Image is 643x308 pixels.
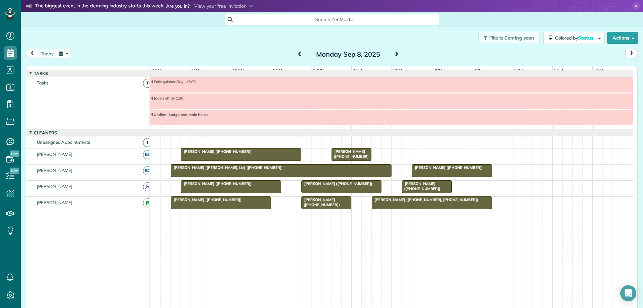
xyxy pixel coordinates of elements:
span: Colored by [555,35,596,41]
span: JM [143,182,152,191]
span: 8am [150,68,163,73]
li: The world’s leading virtual event for cleaning business owners. [26,11,294,20]
button: next [625,49,638,58]
span: [PERSON_NAME] [35,168,74,173]
span: Cleaners [32,130,58,135]
span: 9am [191,68,203,73]
span: [PERSON_NAME] ([PHONE_NUMBER]) [412,165,483,170]
span: 4pm [472,68,484,73]
strong: The biggest event in the cleaning industry starts this week. [35,3,164,10]
span: [PERSON_NAME] [35,151,74,157]
button: Actions [607,32,638,44]
span: [PERSON_NAME] [35,200,74,205]
span: [PERSON_NAME] ([PHONE_NUMBER]) [301,197,340,207]
span: 2pm [392,68,404,73]
span: Tasks [35,80,50,85]
span: Status [578,35,594,41]
span: Tasks [32,71,49,76]
span: BC [143,166,152,175]
span: Undine- Lodge and main house [150,112,209,117]
span: [PERSON_NAME] ([PHONE_NUMBER], [PHONE_NUMBER]) [331,149,369,173]
h2: Monday Sep 8, 2025 [306,51,390,58]
button: Colored byStatus [543,32,604,44]
span: Unassigned Appointments [35,139,91,145]
span: 10am [231,68,246,73]
span: 7pm [593,68,604,73]
span: Filters: [489,35,503,41]
button: today [38,49,57,58]
span: 12pm [311,68,326,73]
div: Open Intercom Messenger [620,285,636,301]
span: [PERSON_NAME] ([PHONE_NUMBER]) [301,181,373,186]
span: [PERSON_NAME] ([PHONE_NUMBER]) [181,181,252,186]
span: 6pm [553,68,564,73]
span: [PERSON_NAME] ([PHONE_NUMBER], [PHONE_NUMBER]) [371,197,479,202]
button: prev [26,49,39,58]
span: [PERSON_NAME] ([PHONE_NUMBER]) [402,181,441,191]
span: ! [143,138,152,147]
span: Coming soon [504,35,534,41]
span: Jaden off by 1:30 [150,96,184,101]
span: New [10,150,19,157]
span: [PERSON_NAME] [35,184,74,189]
span: 1pm [352,68,363,73]
span: 3pm [432,68,444,73]
span: New [10,168,19,174]
span: 5pm [512,68,524,73]
span: JR [143,198,152,207]
span: [PERSON_NAME] ([PHONE_NUMBER]) [181,149,252,154]
span: Extinguisher Guy- 12:00 [150,79,196,84]
span: [PERSON_NAME] ([PERSON_NAME], Llc) ([PHONE_NUMBER]) [170,165,283,170]
span: 11am [271,68,286,73]
span: [PERSON_NAME] ([PHONE_NUMBER]) [170,197,242,202]
span: BS [143,150,152,159]
span: Are you in? [166,3,190,10]
span: T [143,79,152,88]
